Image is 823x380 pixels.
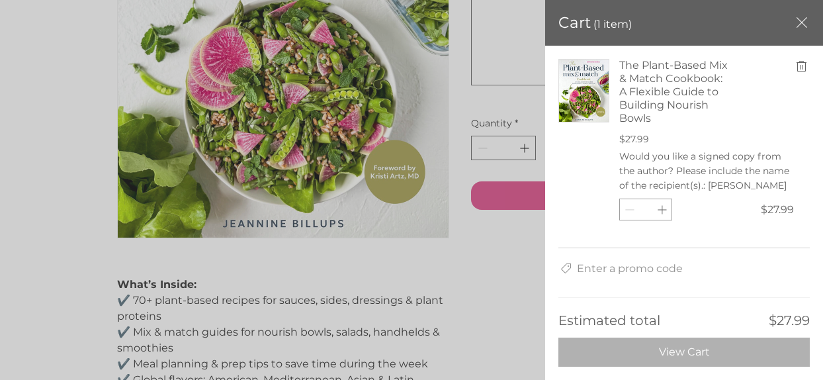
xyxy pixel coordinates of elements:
span: $27.99 [619,133,649,146]
span: Enter a promo code [577,261,683,276]
h2: Cart [558,13,591,32]
span: View Cart [659,346,710,359]
button: Enter a promo code [558,261,810,276]
button: remove The Plant-Based Mix & Match Cookbook: A Flexible Guide to Building Nourish Bowls from the ... [794,59,810,77]
h3: Estimated total [558,311,769,330]
button: Close cart [794,13,810,32]
span: Would you like a signed copy from the author? Please include the name of the recipient(s).: [PERS... [619,150,789,192]
span: $27.99 [769,311,810,330]
input: Choose quantity [639,199,652,220]
button: Increment [652,199,671,220]
img: The Plant-Based Mix & Match Cookbook: A Flexible Guide to Building Nourish Bowls [559,60,609,122]
button: View Cart [558,338,810,367]
span: (1 item) [593,18,632,31]
button: Decrement [620,199,639,220]
div: $27.99 [761,203,794,217]
a: The Plant-Based Mix & Match Cookbook: A Flexible Guide to Building Nourish Bowls [619,59,731,125]
fieldset: Quantity [619,199,672,222]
